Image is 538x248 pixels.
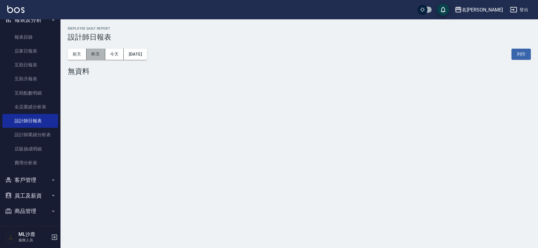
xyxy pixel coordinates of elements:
img: Person [5,231,17,243]
a: 店家日報表 [2,44,58,58]
button: save [437,4,449,16]
button: 今天 [105,49,124,60]
a: 設計師日報表 [2,114,58,128]
button: 登出 [507,4,531,15]
button: 客戶管理 [2,172,58,188]
button: 商品管理 [2,203,58,219]
button: 名[PERSON_NAME] [452,4,505,16]
h3: 設計師日報表 [68,33,531,41]
button: 報表及分析 [2,12,58,28]
a: 互助點數明細 [2,86,58,100]
a: 互助日報表 [2,58,58,72]
button: [DATE] [124,49,147,60]
div: 無資料 [68,67,531,76]
a: 全店業績分析表 [2,100,58,114]
h5: ML沙鹿 [18,231,49,237]
p: 服務人員 [18,237,49,243]
button: 列印 [511,49,531,60]
h2: Employee Daily Report [68,27,531,31]
button: 員工及薪資 [2,188,58,204]
a: 報表目錄 [2,30,58,44]
button: 昨天 [86,49,105,60]
img: Logo [7,5,24,13]
a: 設計師業績分析表 [2,128,58,142]
a: 費用分析表 [2,156,58,170]
a: 互助月報表 [2,72,58,86]
button: 前天 [68,49,86,60]
div: 名[PERSON_NAME] [462,6,503,14]
a: 店販抽成明細 [2,142,58,156]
